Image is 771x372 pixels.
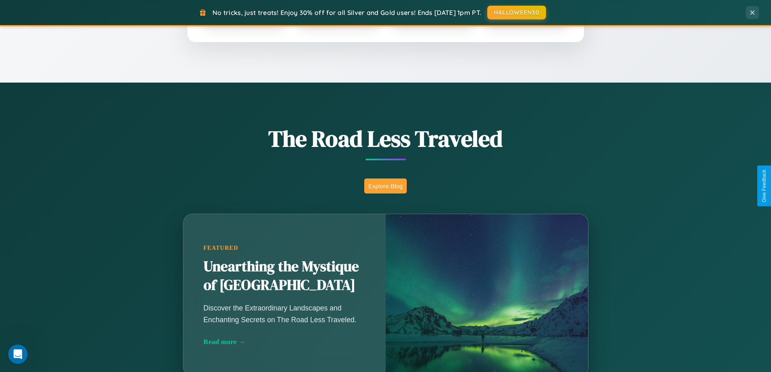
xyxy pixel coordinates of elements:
div: Give Feedback [761,170,767,202]
iframe: Intercom live chat [8,344,28,364]
div: Featured [204,244,365,251]
button: HALLOWEEN30 [487,6,546,19]
h2: Unearthing the Mystique of [GEOGRAPHIC_DATA] [204,257,365,295]
div: Read more → [204,338,365,346]
span: No tricks, just treats! Enjoy 30% off for all Silver and Gold users! Ends [DATE] 1pm PT. [212,9,481,17]
p: Discover the Extraordinary Landscapes and Enchanting Secrets on The Road Less Traveled. [204,302,365,325]
button: Explore Blog [364,179,407,193]
h1: The Road Less Traveled [143,123,629,154]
